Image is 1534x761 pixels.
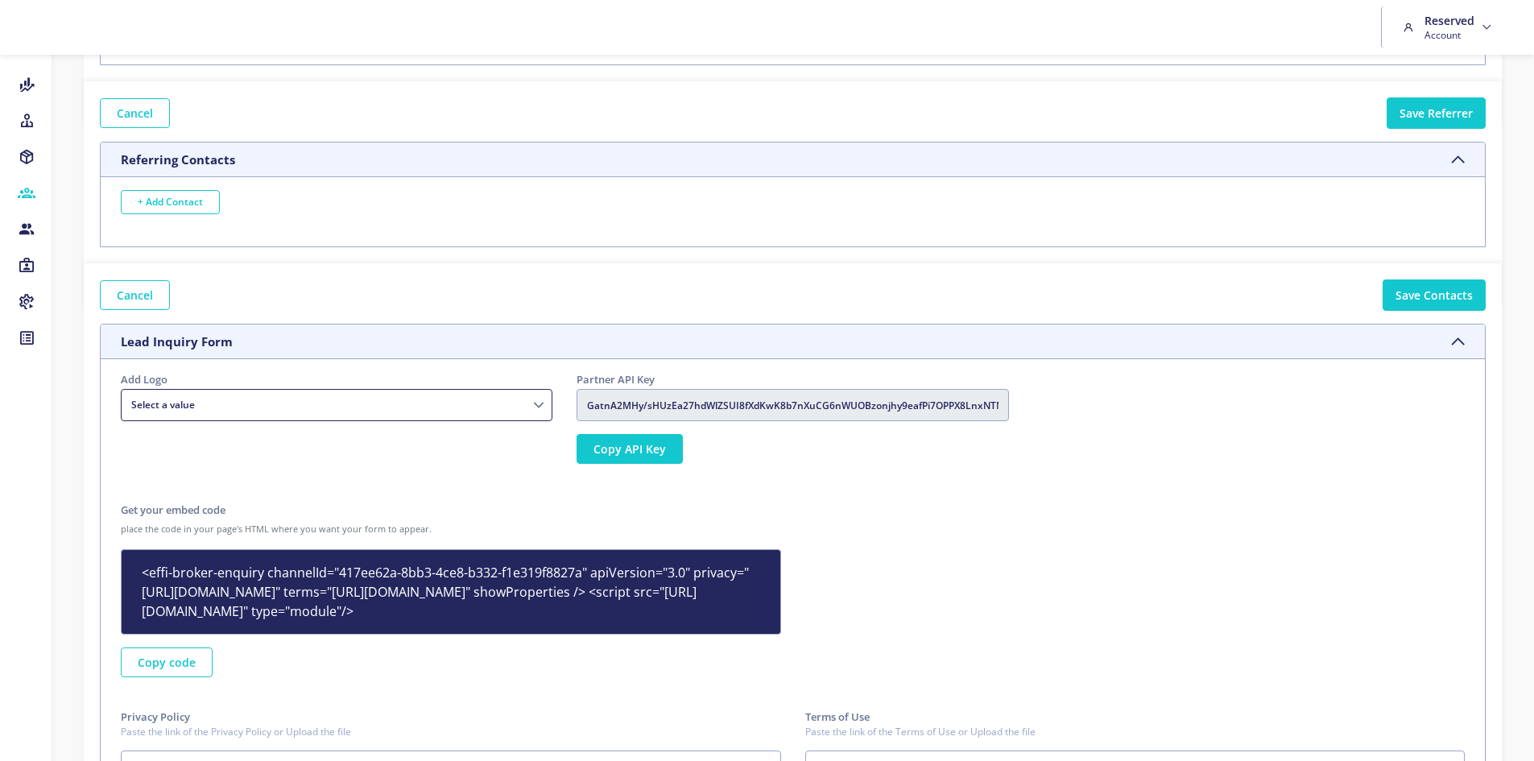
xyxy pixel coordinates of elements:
h6: Reserved [1424,13,1474,28]
button: Cancel [100,98,170,128]
button: Save Referrer [1387,97,1486,129]
button: Save Contacts [1383,279,1486,311]
button: + Add Contact [121,190,220,214]
legend: Get your embed code [121,503,781,517]
p: Paste the link of the Privacy Policy or Upload the file [121,726,781,738]
legend: Privacy Policy [121,709,781,724]
button: Cancel [100,280,170,310]
img: brand-logo.ec75409.png [13,11,64,43]
input: Enter the Partner API Key [577,389,1008,421]
legend: Add Logo [121,372,552,387]
small: place the code in your page's HTML where you want your form to appear. [121,523,781,536]
p: Paste the link of the Terms of Use or Upload the file [805,726,1466,738]
button: Copy API Key [577,434,683,464]
legend: Terms of Use [805,709,1466,724]
h5: Lead Inquiry Form [121,334,233,349]
span: Account [1424,28,1474,42]
a: Reserved Account [1398,6,1501,48]
button: Copy code [121,647,213,677]
legend: Partner API Key [577,372,1008,387]
h5: Referring Contacts [121,152,235,167]
div: <effi-broker-enquiry channelId="417ee62a-8bb3-4ce8-b332-f1e319f8827a" apiVersion="3.0" privacy="[... [122,550,780,634]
